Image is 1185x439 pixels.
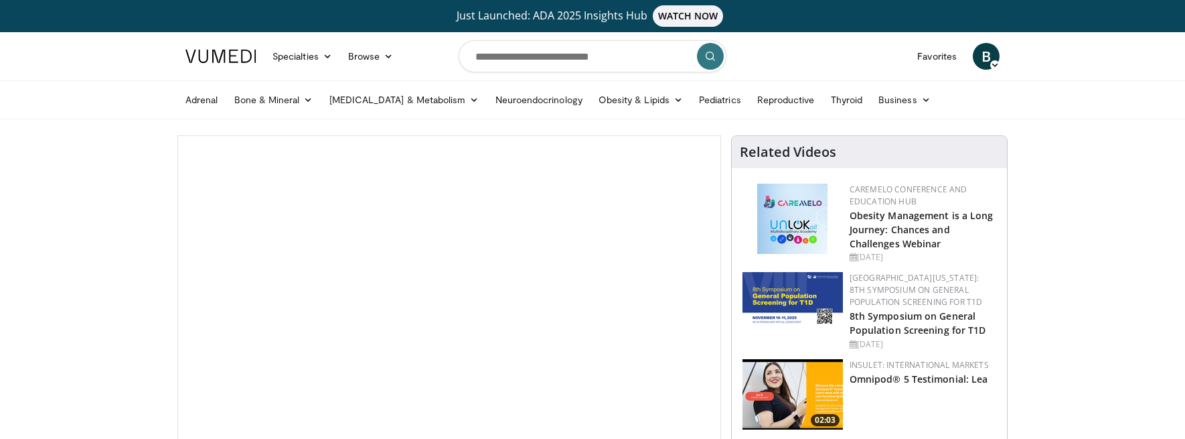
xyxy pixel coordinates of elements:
img: 85ac4157-e7e8-40bb-9454-b1e4c1845598.png.150x105_q85_crop-smart_upscale.png [742,359,843,430]
a: Omnipod® 5 Testimonial: Lea [850,373,988,385]
a: Browse [340,43,402,70]
a: Pediatrics [691,86,749,113]
a: Specialties [264,43,340,70]
a: [MEDICAL_DATA] & Metabolism [321,86,487,113]
img: VuMedi Logo [185,50,256,63]
a: Neuroendocrinology [487,86,590,113]
a: Favorites [909,43,965,70]
div: [DATE] [850,251,996,263]
a: B [973,43,1000,70]
span: 02:03 [811,414,840,426]
a: Obesity Management is a Long Journey: Chances and Challenges Webinar [850,209,994,250]
span: WATCH NOW [653,5,724,27]
a: Business [870,86,939,113]
img: a980c80c-3cc5-49e4-b5c5-24109ca66f23.png.150x105_q85_autocrop_double_scale_upscale_version-0.2.png [742,272,843,324]
a: Adrenal [177,86,226,113]
a: Reproductive [749,86,823,113]
img: 45df64a9-a6de-482c-8a90-ada250f7980c.png.150x105_q85_autocrop_double_scale_upscale_version-0.2.jpg [757,184,827,254]
a: Thyroid [823,86,871,113]
input: Search topics, interventions [459,40,726,72]
a: [GEOGRAPHIC_DATA][US_STATE]: 8th Symposium on General Population Screening for T1D [850,272,983,308]
div: [DATE] [850,338,996,351]
a: 8th Symposium on General Population Screening for T1D [850,310,986,336]
a: Just Launched: ADA 2025 Insights HubWATCH NOW [187,5,998,27]
a: Obesity & Lipids [590,86,691,113]
a: Bone & Mineral [226,86,321,113]
a: 02:03 [742,359,843,430]
a: Insulet: International Markets [850,359,989,371]
h4: Related Videos [740,144,836,160]
a: CaReMeLO Conference and Education Hub [850,184,967,207]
